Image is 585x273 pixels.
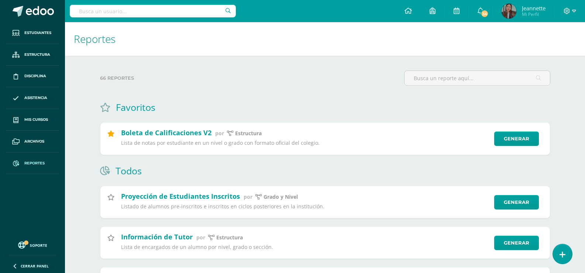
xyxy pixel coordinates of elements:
[24,30,51,36] span: Estudiantes
[121,140,489,146] p: Lista de notas por estudiante en un nivel o grado con formato oficial del colegio.
[494,132,539,146] a: Generar
[522,11,546,17] span: Mi Perfil
[9,240,56,250] a: Soporte
[30,243,47,248] span: Soporte
[6,153,59,174] a: Reportes
[264,194,298,200] p: Grado y Nivel
[116,101,155,113] h1: Favoritos
[24,73,46,79] span: Disciplina
[116,164,142,177] h1: Todos
[481,10,489,18] span: 34
[522,4,546,12] span: Jeannette
[196,234,205,241] span: por
[6,131,59,153] a: Archivos
[24,139,44,144] span: Archivos
[24,160,45,166] span: Reportes
[405,71,550,85] input: Busca un reporte aquí...
[70,5,236,17] input: Busca un usuario...
[235,130,262,137] p: Estructura
[74,32,116,46] span: Reportes
[494,236,539,250] a: Generar
[502,4,516,18] img: e0e3018be148909e9b9cf69bbfc1c52d.png
[121,203,489,210] p: Listado de alumnos pre-inscritos e inscritos en ciclos posteriores en la institución.
[121,192,240,201] h2: Proyección de Estudiantes Inscritos
[21,263,49,269] span: Cerrar panel
[6,22,59,44] a: Estudiantes
[24,117,48,123] span: Mis cursos
[244,193,252,200] span: por
[6,87,59,109] a: Asistencia
[121,128,211,137] h2: Boleta de Calificaciones V2
[121,244,489,250] p: Lista de encargados de un alumno por nivel, grado o sección.
[24,52,50,58] span: Estructura
[24,95,47,101] span: Asistencia
[6,66,59,88] a: Disciplina
[121,232,193,241] h2: Información de Tutor
[6,44,59,66] a: Estructura
[216,234,243,241] p: estructura
[6,109,59,131] a: Mis cursos
[494,195,539,209] a: Generar
[100,71,398,86] label: 66 reportes
[215,130,224,137] span: por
